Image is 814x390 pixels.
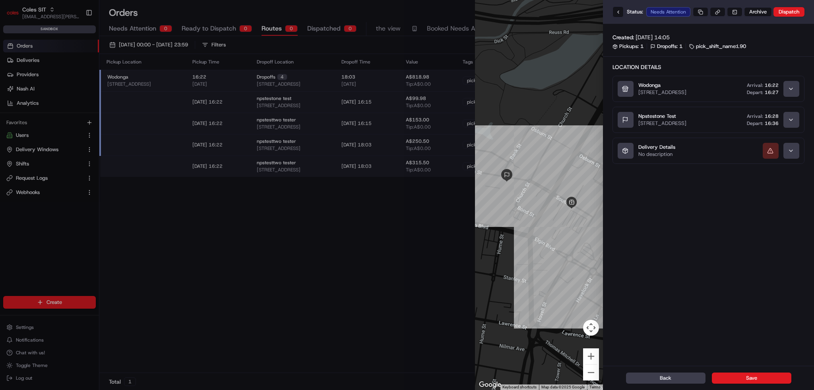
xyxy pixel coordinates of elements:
span: No description [638,151,675,158]
span: 1 [679,43,682,50]
div: Needs Attention [646,7,690,17]
div: We're available if you need us! [27,84,101,90]
span: [STREET_ADDRESS] [638,89,686,96]
h3: Wodonga [638,82,686,89]
span: 16:27 [765,89,779,96]
span: Arrival: [747,82,763,88]
img: 1736555255976-a54dd68f-1ca7-489b-9aae-adbdc363a1c4 [8,76,22,90]
input: Clear [21,51,131,60]
button: Save [712,373,791,384]
div: dropoff-ord_QkW8vgoCSqMJtwxKgA6Vt4 [497,166,516,185]
button: Zoom out [583,365,599,380]
span: Created: [612,33,634,41]
span: Depart: [747,89,763,96]
button: Wodonga[STREET_ADDRESS]Arrival:16:22Depart:16:27 [613,76,804,102]
span: 16:36 [765,120,779,127]
a: 💻API Documentation [64,112,131,126]
span: API Documentation [75,115,128,123]
h3: Delivery Details [638,144,675,151]
div: 💻 [67,116,74,122]
a: Open this area in Google Maps (opens a new window) [477,380,503,390]
span: Dropoffs: [657,43,678,50]
span: Depart: [747,120,763,127]
span: Pickups: [619,43,639,50]
a: 📗Knowledge Base [5,112,64,126]
span: Knowledge Base [16,115,61,123]
a: Powered byPylon [56,134,96,140]
button: npstestone test[STREET_ADDRESS]Arrival:16:28Depart:16:36 [613,107,804,133]
span: 16:22 [765,82,779,88]
span: [DATE] 14:05 [636,33,670,41]
div: pick_shift_name:L90 [689,43,746,50]
p: Welcome 👋 [8,32,145,44]
button: Archive [744,7,772,17]
div: Status: [612,6,693,17]
h3: npstestone test [638,113,686,120]
div: pickup-ord_QkW8vgoCSqMJtwxKgA6Vt4 [562,194,581,212]
span: 16:28 [765,113,779,119]
span: [STREET_ADDRESS] [638,120,686,127]
button: Map camera controls [583,320,599,336]
button: Back [626,373,705,384]
div: Start new chat [27,76,130,84]
h2: Location Details [612,63,804,71]
button: Delivery DetailsNo description [613,138,804,163]
img: Google [477,380,503,390]
button: Zoom in [583,348,599,364]
span: Map data ©2025 Google [541,385,585,389]
img: Nash [8,8,24,24]
span: Arrival: [747,113,763,119]
div: 📗 [8,116,14,122]
span: Pylon [79,134,96,140]
span: 1 [640,43,643,50]
button: Start new chat [135,78,145,88]
a: Terms (opens in new tab) [589,385,601,389]
button: Dispatch [773,7,804,17]
button: Keyboard shortcuts [502,384,537,390]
